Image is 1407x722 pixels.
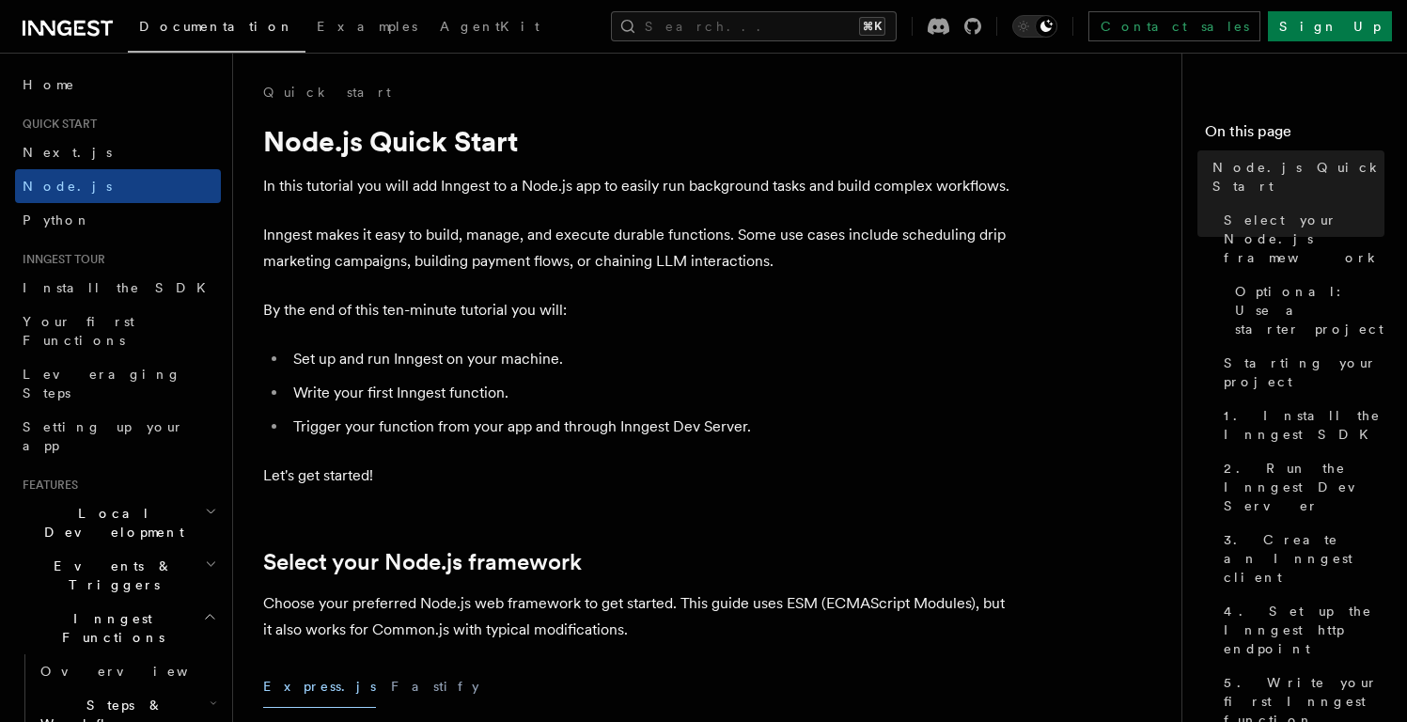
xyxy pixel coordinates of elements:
[23,212,91,228] span: Python
[15,496,221,549] button: Local Development
[128,6,305,53] a: Documentation
[15,357,221,410] a: Leveraging Steps
[859,17,885,36] kbd: ⌘K
[288,380,1015,406] li: Write your first Inngest function.
[15,478,78,493] span: Features
[1268,11,1392,41] a: Sign Up
[15,252,105,267] span: Inngest tour
[429,6,551,51] a: AgentKit
[15,203,221,237] a: Python
[15,135,221,169] a: Next.js
[1216,594,1384,666] a: 4. Set up the Inngest http endpoint
[263,124,1015,158] h1: Node.js Quick Start
[611,11,897,41] button: Search...⌘K
[23,280,217,295] span: Install the SDK
[1227,275,1384,346] a: Optional: Use a starter project
[23,367,181,400] span: Leveraging Steps
[263,297,1015,323] p: By the end of this ten-minute tutorial you will:
[263,222,1015,275] p: Inngest makes it easy to build, manage, and execute durable functions. Some use cases include sch...
[23,145,112,160] span: Next.js
[1224,211,1384,267] span: Select your Node.js framework
[263,463,1015,489] p: Let's get started!
[15,68,221,102] a: Home
[317,19,417,34] span: Examples
[440,19,539,34] span: AgentKit
[305,6,429,51] a: Examples
[1224,602,1384,658] span: 4. Set up the Inngest http endpoint
[1224,406,1384,444] span: 1. Install the Inngest SDK
[1216,399,1384,451] a: 1. Install the Inngest SDK
[391,666,479,708] button: Fastify
[263,173,1015,199] p: In this tutorial you will add Inngest to a Node.js app to easily run background tasks and build c...
[263,590,1015,643] p: Choose your preferred Node.js web framework to get started. This guide uses ESM (ECMAScript Modul...
[33,654,221,688] a: Overview
[1216,346,1384,399] a: Starting your project
[15,557,205,594] span: Events & Triggers
[15,305,221,357] a: Your first Functions
[15,169,221,203] a: Node.js
[1012,15,1057,38] button: Toggle dark mode
[23,419,184,453] span: Setting up your app
[23,75,75,94] span: Home
[1224,459,1384,515] span: 2. Run the Inngest Dev Server
[40,664,234,679] span: Overview
[15,271,221,305] a: Install the SDK
[263,549,582,575] a: Select your Node.js framework
[23,314,134,348] span: Your first Functions
[15,117,97,132] span: Quick start
[1216,523,1384,594] a: 3. Create an Inngest client
[1212,158,1384,196] span: Node.js Quick Start
[1205,150,1384,203] a: Node.js Quick Start
[1088,11,1260,41] a: Contact sales
[1224,353,1384,391] span: Starting your project
[15,504,205,541] span: Local Development
[15,609,203,647] span: Inngest Functions
[1224,530,1384,587] span: 3. Create an Inngest client
[139,19,294,34] span: Documentation
[1216,203,1384,275] a: Select your Node.js framework
[1205,120,1384,150] h4: On this page
[15,410,221,463] a: Setting up your app
[1235,282,1384,338] span: Optional: Use a starter project
[288,414,1015,440] li: Trigger your function from your app and through Inngest Dev Server.
[263,666,376,708] button: Express.js
[263,83,391,102] a: Quick start
[15,602,221,654] button: Inngest Functions
[288,346,1015,372] li: Set up and run Inngest on your machine.
[23,179,112,194] span: Node.js
[15,549,221,602] button: Events & Triggers
[1216,451,1384,523] a: 2. Run the Inngest Dev Server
